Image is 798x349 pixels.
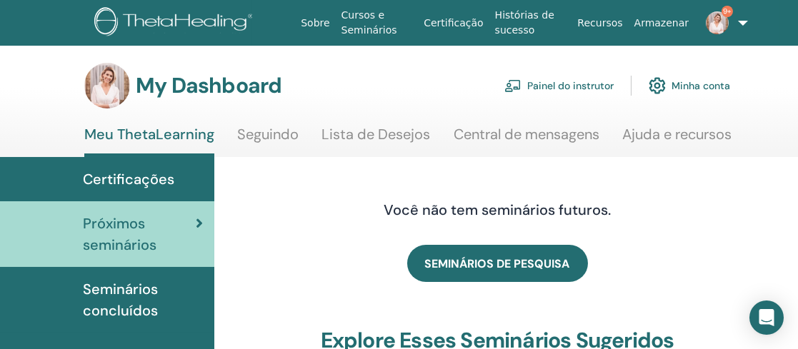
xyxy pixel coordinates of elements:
a: Ajuda e recursos [622,126,732,153]
a: Recursos [572,10,628,36]
a: Painel do instrutor [504,70,614,101]
span: 9+ [722,6,733,17]
a: Certificação [418,10,489,36]
span: Certificações [83,168,174,190]
a: SEMINÁRIOS DE PESQUISA [407,245,588,282]
a: Cursos e Seminários [336,2,419,44]
a: Seguindo [237,126,299,153]
a: Histórias de sucesso [489,2,572,44]
img: default.jpg [84,63,130,108]
span: Seminários concluídos [83,278,203,321]
img: logo.png [94,7,258,39]
img: cog.svg [649,74,666,98]
span: SEMINÁRIOS DE PESQUISA [425,256,570,271]
a: Sobre [295,10,335,36]
h4: Você não tem seminários futuros. [272,201,722,218]
a: Central de mensagens [454,126,599,153]
img: chalkboard-teacher.svg [504,79,522,92]
a: Meu ThetaLearning [84,126,214,157]
a: Lista de Desejos [322,126,431,153]
a: Armazenar [629,10,694,36]
div: Open Intercom Messenger [749,300,784,335]
img: default.jpg [706,11,729,34]
h3: My Dashboard [136,73,281,98]
a: Minha conta [649,70,730,101]
span: Próximos seminários [83,213,196,256]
